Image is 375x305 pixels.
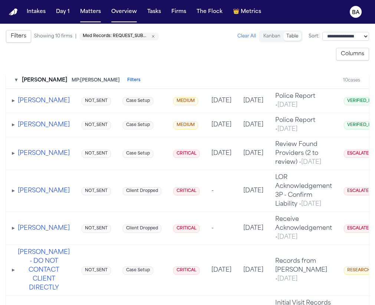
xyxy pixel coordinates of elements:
span: CRITICAL [173,150,200,158]
span: Med Records: REQUEST_SUBMITTED [83,34,149,39]
span: Review Found Providers (2 to review) [275,142,321,165]
span: MEDIUM [173,121,198,130]
span: Case Setup [123,121,153,130]
td: - [205,212,237,245]
select: Sort [322,32,369,41]
a: Home [9,9,18,16]
text: BA [352,10,360,15]
button: Expand tasks [12,186,15,195]
button: [PERSON_NAME] [18,96,70,105]
button: Columns [336,48,369,60]
td: [DATE] [237,89,269,113]
span: • [DATE] [297,159,321,165]
button: Matters [77,5,104,19]
span: Case Setup [123,97,153,106]
button: [PERSON_NAME] - DO NOT CONTACT CLIENT DIRECTLY [18,248,70,292]
span: ▸ [12,225,15,231]
span: LOR Acknowledgement 3P - Confirm Liability [275,175,332,207]
span: Client Dropped [123,225,161,233]
span: Records from [PERSON_NAME] [275,258,327,282]
button: [PERSON_NAME] [18,224,70,233]
button: Clear All [237,33,256,39]
span: ▸ [12,122,15,128]
td: [DATE] [205,89,237,113]
td: [DATE] [237,245,269,295]
td: [DATE] [237,170,269,212]
button: Tasks [144,5,164,19]
span: CRITICAL [173,225,200,233]
span: Police Report [275,93,315,108]
td: - [205,170,237,212]
span: NOT_SENT [82,121,111,130]
button: Intakes [24,5,49,19]
span: Showing 10 firms [34,33,72,39]
span: Police Report [275,117,315,132]
span: • [DATE] [275,276,297,282]
span: NOT_SENT [82,150,111,158]
span: MEDIUM [173,97,198,106]
button: Remove Med Records: REQUEST_SUBMITTED [83,34,155,39]
button: Table [283,32,301,41]
button: Expand tasks [12,266,15,275]
button: [PERSON_NAME] [18,120,70,129]
span: • [DATE] [297,201,321,207]
span: ▸ [12,98,15,104]
span: ▸ [12,150,15,156]
td: [DATE] [205,113,237,137]
span: Metrics [241,8,261,16]
span: NOT_SENT [82,97,111,106]
button: Toggle firm section [15,77,17,84]
span: Client Dropped [123,187,161,196]
span: • [DATE] [275,102,297,108]
span: • [DATE] [275,126,297,132]
span: ▸ [12,188,15,194]
span: MP: [PERSON_NAME] [72,77,120,83]
span: Sort: [309,33,319,39]
td: [DATE] [205,245,237,295]
span: NOT_SENT [82,266,111,275]
div: 10 cases [343,77,360,83]
button: Expand tasks [12,96,15,105]
span: NOT_SENT [82,187,111,196]
td: [DATE] [237,212,269,245]
button: Filters [6,30,31,43]
button: [PERSON_NAME] [18,149,70,158]
span: ▸ [12,267,15,273]
button: The Flock [194,5,226,19]
button: Kanban [260,32,283,41]
span: Case Setup [123,266,153,275]
button: Overview [108,5,140,19]
span: CRITICAL [173,187,200,196]
span: NOT_SENT [82,225,111,233]
span: CRITICAL [173,266,200,275]
button: Day 1 [53,5,73,19]
span: • [DATE] [275,234,297,240]
button: Expand tasks [12,224,15,233]
button: Expand tasks [12,120,15,129]
td: [DATE] [237,137,269,170]
span: [PERSON_NAME] [22,77,67,84]
button: Expand tasks [12,149,15,158]
span: Receive Acknowledgement [275,216,332,240]
img: Finch Logo [9,9,18,16]
button: [PERSON_NAME] [18,186,70,195]
button: crownMetrics [230,5,264,19]
button: Filters [127,77,141,83]
button: Firms [168,5,189,19]
span: | [75,33,76,39]
span: crown [233,8,239,16]
span: Case Setup [123,150,153,158]
td: [DATE] [205,137,237,170]
td: [DATE] [237,113,269,137]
